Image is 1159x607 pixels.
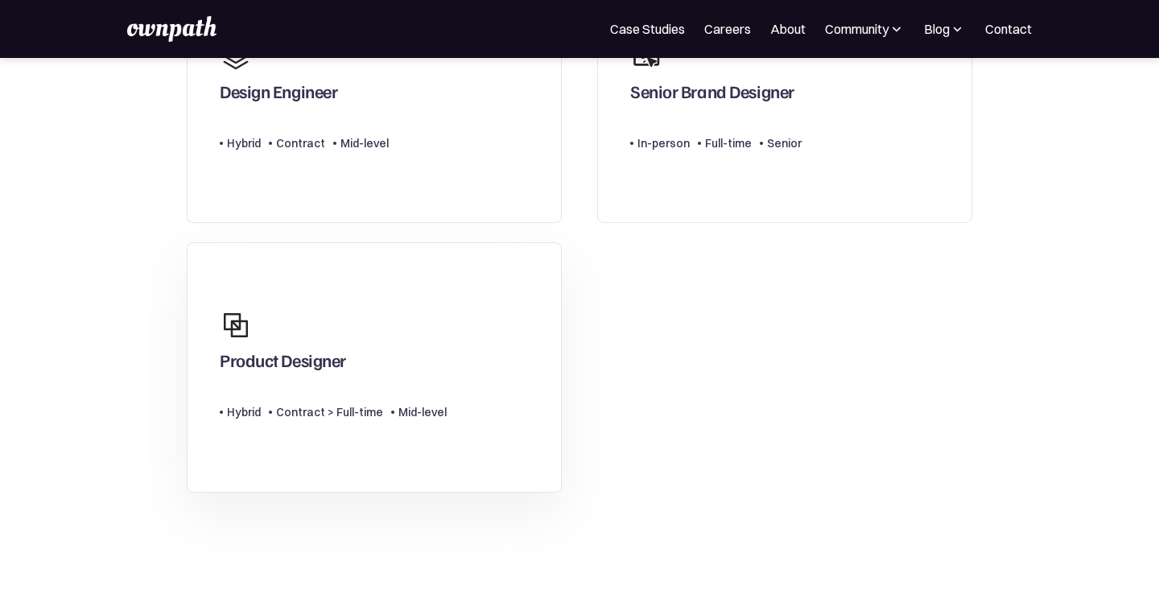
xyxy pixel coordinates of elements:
[825,19,905,39] div: Community
[610,19,685,39] a: Case Studies
[220,81,337,109] div: Design Engineer
[825,19,889,39] div: Community
[227,403,261,422] div: Hybrid
[220,349,346,378] div: Product Designer
[637,134,690,153] div: In-person
[924,19,966,39] div: Blog
[767,134,802,153] div: Senior
[227,134,261,153] div: Hybrid
[276,134,325,153] div: Contract
[340,134,389,153] div: Mid-level
[704,19,751,39] a: Careers
[187,242,562,493] a: Product DesignerHybridContract > Full-timeMid-level
[630,81,794,109] div: Senior Brand Designer
[924,19,950,39] div: Blog
[398,403,447,422] div: Mid-level
[770,19,806,39] a: About
[705,134,752,153] div: Full-time
[985,19,1032,39] a: Contact
[276,403,383,422] div: Contract > Full-time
